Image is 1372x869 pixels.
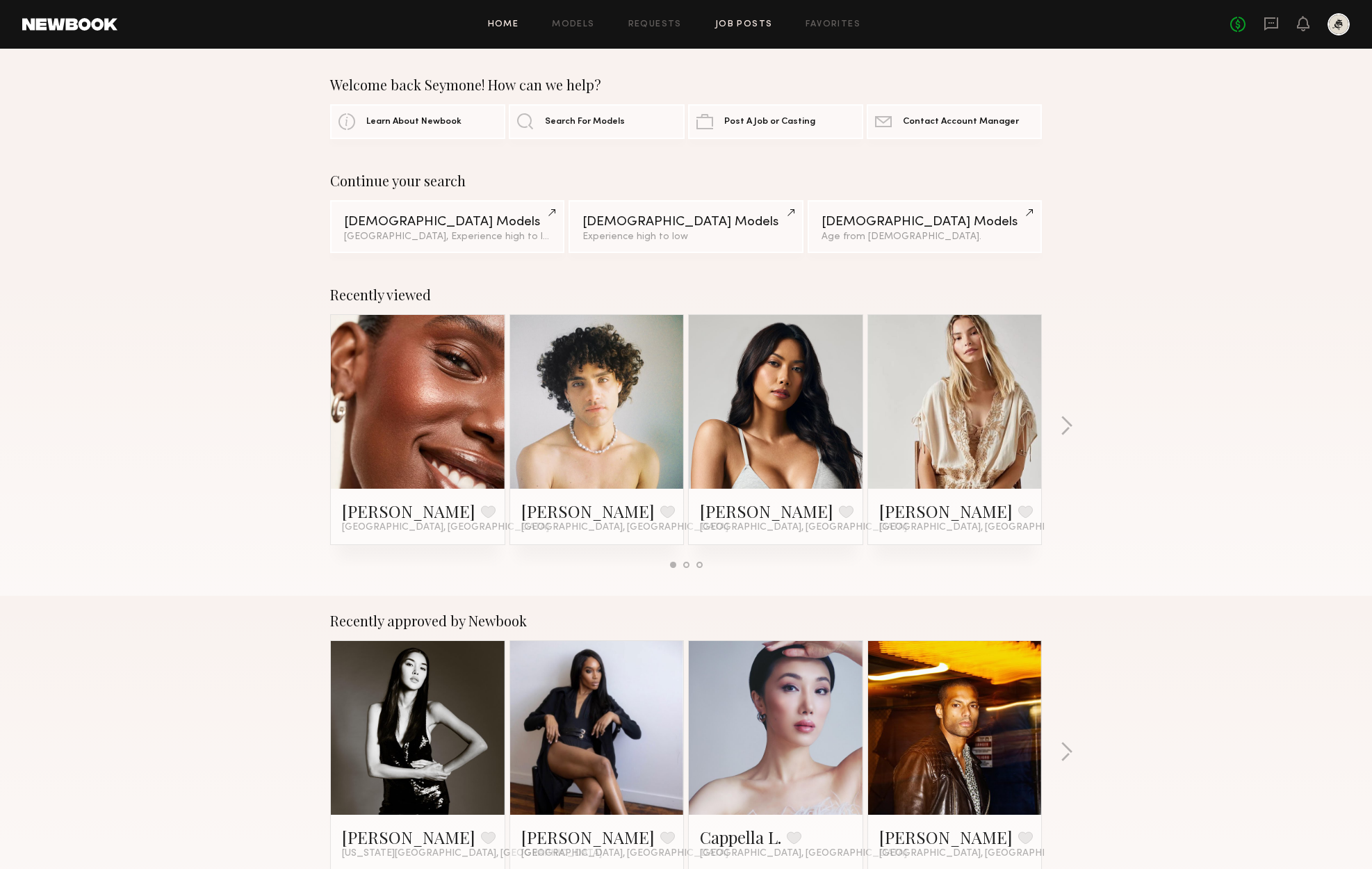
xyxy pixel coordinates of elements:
[700,522,907,533] span: [GEOGRAPHIC_DATA], [GEOGRAPHIC_DATA]
[879,500,1013,522] a: [PERSON_NAME]
[366,117,462,127] span: Learn About Newbook
[688,104,863,139] a: Post A Job or Casting
[808,200,1042,253] a: [DEMOGRAPHIC_DATA] ModelsAge from [DEMOGRAPHIC_DATA].
[344,232,550,242] div: [GEOGRAPHIC_DATA], Experience high to low
[330,104,505,139] a: Learn About Newbook
[879,848,1086,859] span: [GEOGRAPHIC_DATA], [GEOGRAPHIC_DATA]
[330,200,564,253] a: [DEMOGRAPHIC_DATA] Models[GEOGRAPHIC_DATA], Experience high to low
[700,826,781,848] a: Cappella L.
[724,117,815,127] span: Post A Job or Casting
[582,216,789,229] div: [DEMOGRAPHIC_DATA] Models
[342,848,602,859] span: [US_STATE][GEOGRAPHIC_DATA], [GEOGRAPHIC_DATA]
[330,172,1042,189] div: Continue your search
[521,522,728,533] span: [GEOGRAPHIC_DATA], [GEOGRAPHIC_DATA]
[582,232,789,242] div: Experience high to low
[521,848,728,859] span: [GEOGRAPHIC_DATA], [GEOGRAPHIC_DATA]
[879,826,1013,848] a: [PERSON_NAME]
[330,286,1042,303] div: Recently viewed
[342,826,475,848] a: [PERSON_NAME]
[867,104,1042,139] a: Contact Account Manager
[344,216,550,229] div: [DEMOGRAPHIC_DATA] Models
[806,20,860,29] a: Favorites
[879,522,1086,533] span: [GEOGRAPHIC_DATA], [GEOGRAPHIC_DATA]
[342,522,549,533] span: [GEOGRAPHIC_DATA], [GEOGRAPHIC_DATA]
[822,232,1028,242] div: Age from [DEMOGRAPHIC_DATA].
[822,216,1028,229] div: [DEMOGRAPHIC_DATA] Models
[545,117,625,127] span: Search For Models
[330,612,1042,629] div: Recently approved by Newbook
[342,500,475,522] a: [PERSON_NAME]
[488,20,519,29] a: Home
[715,20,773,29] a: Job Posts
[552,20,594,29] a: Models
[700,848,907,859] span: [GEOGRAPHIC_DATA], [GEOGRAPHIC_DATA]
[521,500,655,522] a: [PERSON_NAME]
[700,500,833,522] a: [PERSON_NAME]
[509,104,684,139] a: Search For Models
[521,826,655,848] a: [PERSON_NAME]
[628,20,682,29] a: Requests
[903,117,1019,127] span: Contact Account Manager
[569,200,803,253] a: [DEMOGRAPHIC_DATA] ModelsExperience high to low
[330,76,1042,93] div: Welcome back Seymone! How can we help?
